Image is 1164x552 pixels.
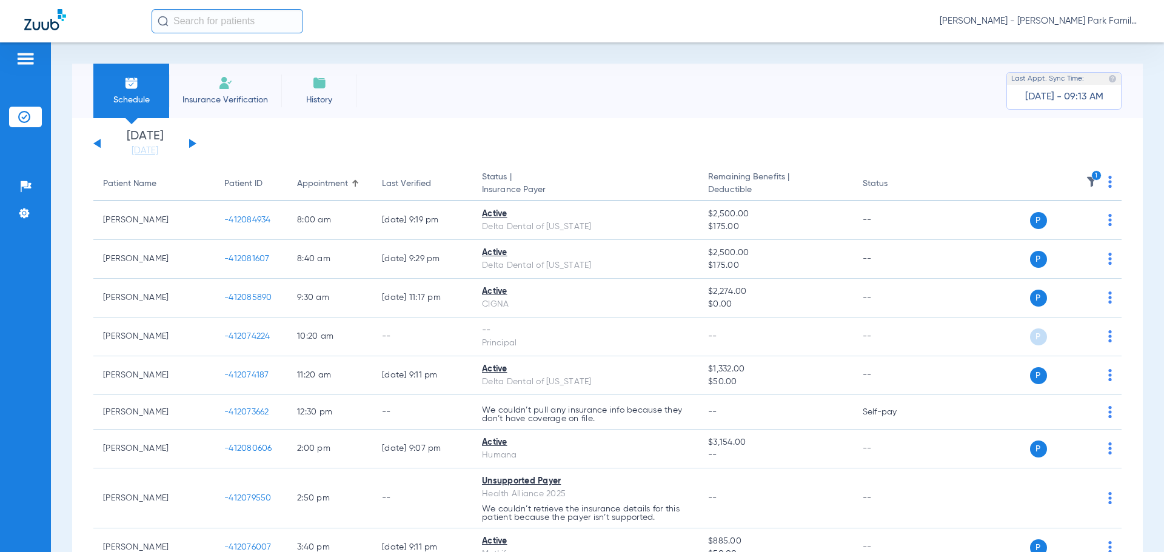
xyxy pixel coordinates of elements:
[1025,91,1103,103] span: [DATE] - 09:13 AM
[287,201,372,240] td: 8:00 AM
[482,285,689,298] div: Active
[472,167,698,201] th: Status |
[482,475,689,488] div: Unsupported Payer
[708,208,843,221] span: $2,500.00
[158,16,169,27] img: Search Icon
[1011,73,1084,85] span: Last Appt. Sync Time:
[312,76,327,90] img: History
[224,494,272,502] span: -412079550
[482,259,689,272] div: Delta Dental of [US_STATE]
[1108,330,1112,342] img: group-dot-blue.svg
[109,130,181,157] li: [DATE]
[152,9,303,33] input: Search for patients
[93,201,215,240] td: [PERSON_NAME]
[297,178,363,190] div: Appointment
[853,356,935,395] td: --
[708,184,843,196] span: Deductible
[482,184,689,196] span: Insurance Payer
[93,395,215,430] td: [PERSON_NAME]
[1108,176,1112,188] img: group-dot-blue.svg
[382,178,431,190] div: Last Verified
[224,332,270,341] span: -412074224
[708,376,843,388] span: $50.00
[482,535,689,548] div: Active
[224,178,278,190] div: Patient ID
[940,15,1140,27] span: [PERSON_NAME] - [PERSON_NAME] Park Family Dentistry
[708,259,843,272] span: $175.00
[482,337,689,350] div: Principal
[482,406,689,423] p: We couldn’t pull any insurance info because they don’t have coverage on file.
[382,178,463,190] div: Last Verified
[482,449,689,462] div: Humana
[1108,75,1117,83] img: last sync help info
[24,9,66,30] img: Zuub Logo
[93,430,215,468] td: [PERSON_NAME]
[93,279,215,318] td: [PERSON_NAME]
[372,430,472,468] td: [DATE] 9:07 PM
[853,468,935,528] td: --
[287,395,372,430] td: 12:30 PM
[224,444,272,453] span: -412080606
[1030,290,1047,307] span: P
[224,408,269,416] span: -412073662
[708,285,843,298] span: $2,274.00
[1086,176,1098,188] img: filter.svg
[708,221,843,233] span: $175.00
[1030,212,1047,229] span: P
[708,363,843,376] span: $1,332.00
[708,298,843,311] span: $0.00
[1108,442,1112,454] img: group-dot-blue.svg
[853,430,935,468] td: --
[482,488,689,500] div: Health Alliance 2025
[93,240,215,279] td: [PERSON_NAME]
[287,240,372,279] td: 8:40 AM
[102,94,160,106] span: Schedule
[290,94,348,106] span: History
[16,52,35,66] img: hamburger-icon
[708,408,717,416] span: --
[708,449,843,462] span: --
[482,363,689,376] div: Active
[482,298,689,311] div: CIGNA
[103,178,205,190] div: Patient Name
[224,178,263,190] div: Patient ID
[93,356,215,395] td: [PERSON_NAME]
[287,430,372,468] td: 2:00 PM
[93,318,215,356] td: [PERSON_NAME]
[482,221,689,233] div: Delta Dental of [US_STATE]
[1108,369,1112,381] img: group-dot-blue.svg
[853,395,935,430] td: Self-pay
[178,94,272,106] span: Insurance Verification
[224,371,269,379] span: -412074187
[853,279,935,318] td: --
[287,279,372,318] td: 9:30 AM
[372,279,472,318] td: [DATE] 11:17 PM
[482,208,689,221] div: Active
[372,201,472,240] td: [DATE] 9:19 PM
[218,76,233,90] img: Manual Insurance Verification
[708,535,843,548] span: $885.00
[482,324,689,337] div: --
[287,318,372,356] td: 10:20 AM
[853,318,935,356] td: --
[372,356,472,395] td: [DATE] 9:11 PM
[224,543,272,551] span: -412076007
[1108,291,1112,304] img: group-dot-blue.svg
[124,76,139,90] img: Schedule
[708,332,717,341] span: --
[297,178,348,190] div: Appointment
[372,468,472,528] td: --
[224,293,272,302] span: -412085890
[372,318,472,356] td: --
[109,145,181,157] a: [DATE]
[482,436,689,449] div: Active
[1030,367,1047,384] span: P
[103,178,156,190] div: Patient Name
[708,436,843,449] span: $3,154.00
[372,240,472,279] td: [DATE] 9:29 PM
[853,167,935,201] th: Status
[287,356,372,395] td: 11:20 AM
[1030,328,1047,345] span: P
[698,167,852,201] th: Remaining Benefits |
[708,494,717,502] span: --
